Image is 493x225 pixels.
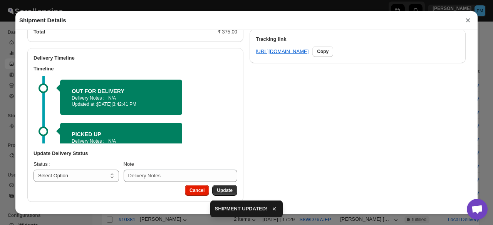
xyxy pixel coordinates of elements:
[217,187,233,193] span: Update
[189,187,205,193] span: Cancel
[72,87,171,95] h2: OUT FOR DELIVERY
[212,185,237,196] button: Update
[462,15,474,26] button: ×
[72,130,171,138] h2: PICKED UP
[72,95,104,101] p: Delivery Notes :
[34,65,237,73] h3: Timeline
[108,95,116,101] p: N/A
[72,138,104,144] p: Delivery Notes :
[19,17,66,24] h2: Shipment Details
[34,161,50,167] span: Status :
[317,48,329,55] span: Copy
[467,199,488,220] div: Open chat
[256,48,309,55] a: [URL][DOMAIN_NAME]
[72,101,171,107] p: Updated at :
[256,35,459,43] h3: Tracking link
[218,28,237,36] div: ₹ 375.00
[185,185,209,196] button: Cancel
[34,54,237,62] h2: Delivery Timeline
[312,46,333,57] button: Copy
[124,170,237,182] input: Delivery Notes
[34,150,237,157] h3: Update Delivery Status
[108,138,116,144] p: N/A
[97,102,136,107] span: [DATE] | 3:42:41 PM
[124,161,134,167] span: Note
[215,205,268,213] span: SHIPMENT UPDATED!
[34,29,45,35] b: Total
